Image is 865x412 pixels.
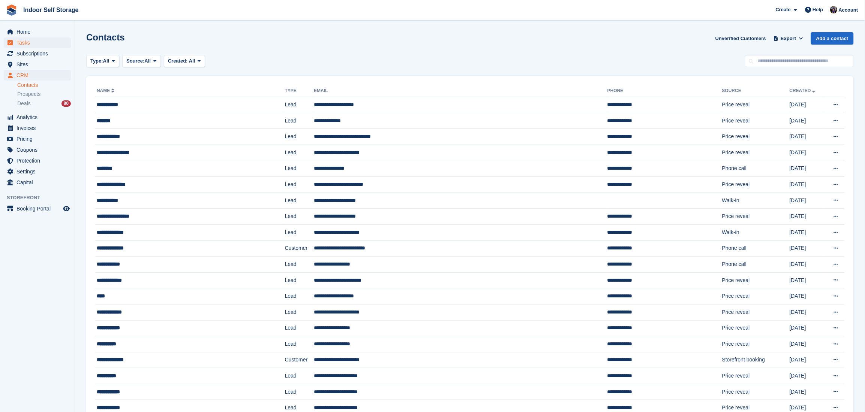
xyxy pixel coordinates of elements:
[790,177,825,193] td: [DATE]
[607,85,722,97] th: Phone
[722,113,790,129] td: Price reveal
[790,88,817,93] a: Created
[16,70,61,81] span: CRM
[103,57,109,65] span: All
[790,161,825,177] td: [DATE]
[790,240,825,257] td: [DATE]
[4,70,71,81] a: menu
[722,240,790,257] td: Phone call
[790,384,825,400] td: [DATE]
[285,113,314,129] td: Lead
[811,32,854,45] a: Add a contact
[17,82,71,89] a: Contacts
[776,6,791,13] span: Create
[722,257,790,273] td: Phone call
[722,288,790,305] td: Price reveal
[4,145,71,155] a: menu
[16,155,61,166] span: Protection
[4,27,71,37] a: menu
[790,304,825,320] td: [DATE]
[285,209,314,225] td: Lead
[790,368,825,384] td: [DATE]
[830,6,838,13] img: Sandra Pomeroy
[6,4,17,16] img: stora-icon-8386f47178a22dfd0bd8f6a31ec36ba5ce8667c1dd55bd0f319d3a0aa187defe.svg
[790,257,825,273] td: [DATE]
[722,85,790,97] th: Source
[790,224,825,240] td: [DATE]
[4,48,71,59] a: menu
[790,272,825,288] td: [DATE]
[722,272,790,288] td: Price reveal
[62,204,71,213] a: Preview store
[4,203,71,214] a: menu
[16,145,61,155] span: Coupons
[790,320,825,336] td: [DATE]
[722,352,790,368] td: Storefront booking
[4,112,71,122] a: menu
[722,304,790,320] td: Price reveal
[4,177,71,188] a: menu
[285,161,314,177] td: Lead
[722,336,790,352] td: Price reveal
[790,129,825,145] td: [DATE]
[16,166,61,177] span: Settings
[722,368,790,384] td: Price reveal
[790,97,825,113] td: [DATE]
[285,352,314,368] td: Customer
[790,145,825,161] td: [DATE]
[4,123,71,133] a: menu
[97,88,116,93] a: Name
[285,304,314,320] td: Lead
[16,112,61,122] span: Analytics
[722,384,790,400] td: Price reveal
[4,155,71,166] a: menu
[20,4,82,16] a: Indoor Self Storage
[722,97,790,113] td: Price reveal
[285,177,314,193] td: Lead
[16,48,61,59] span: Subscriptions
[168,58,188,64] span: Created:
[722,224,790,240] td: Walk-in
[790,352,825,368] td: [DATE]
[16,59,61,70] span: Sites
[772,32,805,45] button: Export
[16,27,61,37] span: Home
[145,57,151,65] span: All
[790,288,825,305] td: [DATE]
[126,57,144,65] span: Source:
[285,97,314,113] td: Lead
[285,288,314,305] td: Lead
[285,224,314,240] td: Lead
[285,145,314,161] td: Lead
[285,336,314,352] td: Lead
[285,193,314,209] td: Lead
[16,134,61,144] span: Pricing
[790,209,825,225] td: [DATE]
[722,320,790,336] td: Price reveal
[17,100,71,107] a: Deals 80
[285,257,314,273] td: Lead
[790,193,825,209] td: [DATE]
[285,384,314,400] td: Lead
[712,32,769,45] a: Unverified Customers
[285,320,314,336] td: Lead
[839,6,858,14] span: Account
[4,166,71,177] a: menu
[722,177,790,193] td: Price reveal
[314,85,607,97] th: Email
[285,85,314,97] th: Type
[16,123,61,133] span: Invoices
[16,203,61,214] span: Booking Portal
[4,37,71,48] a: menu
[4,59,71,70] a: menu
[722,129,790,145] td: Price reveal
[16,177,61,188] span: Capital
[4,134,71,144] a: menu
[17,91,40,98] span: Prospects
[16,37,61,48] span: Tasks
[61,100,71,107] div: 80
[722,209,790,225] td: Price reveal
[164,55,205,67] button: Created: All
[790,336,825,352] td: [DATE]
[285,129,314,145] td: Lead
